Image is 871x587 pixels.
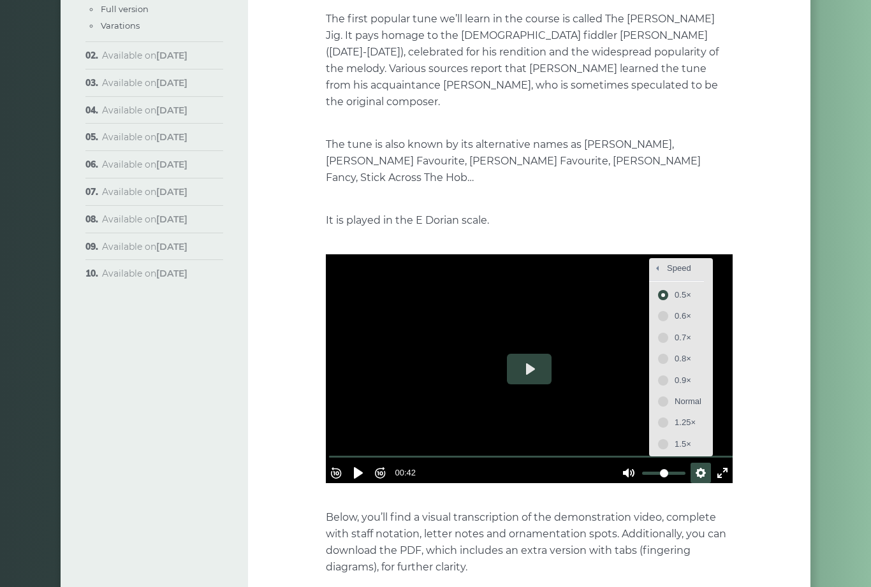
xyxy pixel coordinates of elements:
span: Available on [102,214,187,225]
strong: [DATE] [156,50,187,61]
span: Available on [102,159,187,170]
p: The first popular tune we’ll learn in the course is called The [PERSON_NAME] Jig. It pays homage ... [326,11,733,110]
a: Varations [101,20,140,31]
span: Available on [102,131,187,143]
span: Available on [102,186,187,198]
a: Full version [101,4,149,14]
strong: [DATE] [156,105,187,116]
strong: [DATE] [156,214,187,225]
strong: [DATE] [156,159,187,170]
p: Below, you’ll find a visual transcription of the demonstration video, complete with staff notatio... [326,509,733,576]
span: Available on [102,241,187,252]
strong: [DATE] [156,131,187,143]
strong: [DATE] [156,268,187,279]
span: Available on [102,105,187,116]
span: Available on [102,77,187,89]
span: Available on [102,268,187,279]
p: The tune is also known by its alternative names as [PERSON_NAME], [PERSON_NAME] Favourite, [PERSO... [326,136,733,186]
strong: [DATE] [156,77,187,89]
strong: [DATE] [156,241,187,252]
p: It is played in the E Dorian scale. [326,212,733,229]
span: Available on [102,50,187,61]
strong: [DATE] [156,186,187,198]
